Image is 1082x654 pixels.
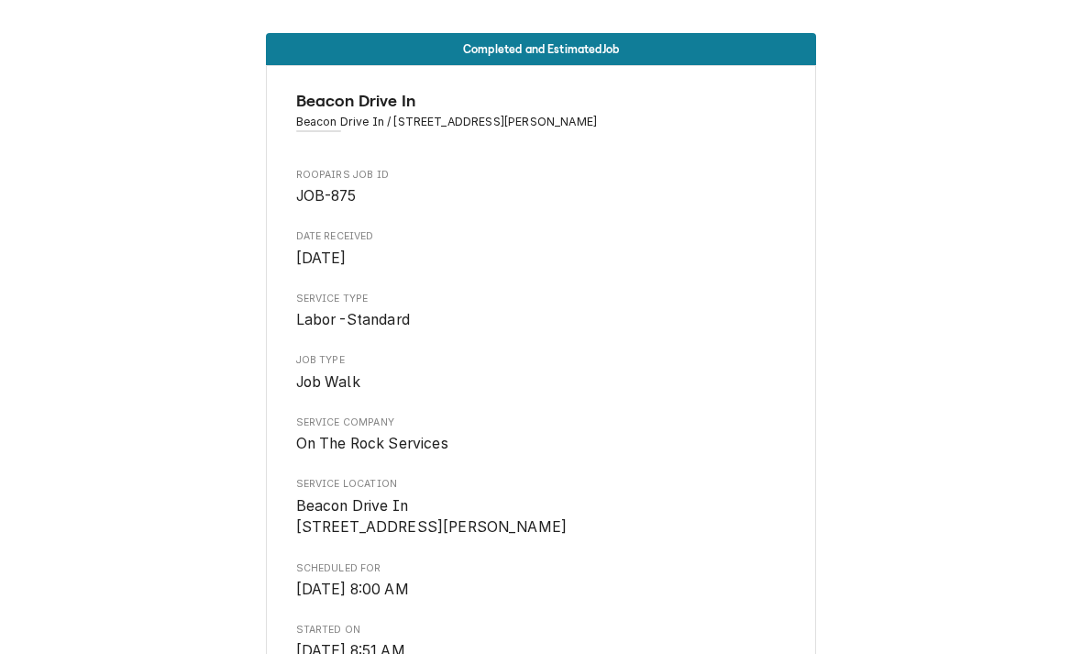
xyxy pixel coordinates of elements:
div: Service Company [296,416,787,455]
span: Roopairs Job ID [296,185,787,207]
div: Service Type [296,292,787,331]
span: Address [296,114,787,130]
span: Started On [296,623,787,637]
span: Service Type [296,309,787,331]
span: [DATE] 8:00 AM [296,581,409,598]
span: Date Received [296,248,787,270]
div: Status [266,33,816,65]
span: Scheduled For [296,579,787,601]
div: Client Information [296,89,787,145]
span: On The Rock Services [296,435,448,452]
div: Service Location [296,477,787,538]
span: Scheduled For [296,561,787,576]
span: Roopairs Job ID [296,168,787,183]
span: Job Type [296,353,787,368]
span: Name [296,89,787,114]
div: Scheduled For [296,561,787,601]
span: [DATE] [296,249,347,267]
span: Date Received [296,229,787,244]
span: Service Location [296,495,787,538]
span: Job Type [296,371,787,394]
div: Job Type [296,353,787,393]
div: Date Received [296,229,787,269]
div: Roopairs Job ID [296,168,787,207]
span: Beacon Drive In [STREET_ADDRESS][PERSON_NAME] [296,497,568,537]
span: Service Company [296,433,787,455]
span: Completed and Estimated Job [463,43,619,55]
span: Service Company [296,416,787,430]
span: Labor -Standard [296,311,410,328]
span: Job Walk [296,373,360,391]
span: Service Type [296,292,787,306]
span: JOB-875 [296,187,357,205]
span: Service Location [296,477,787,492]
